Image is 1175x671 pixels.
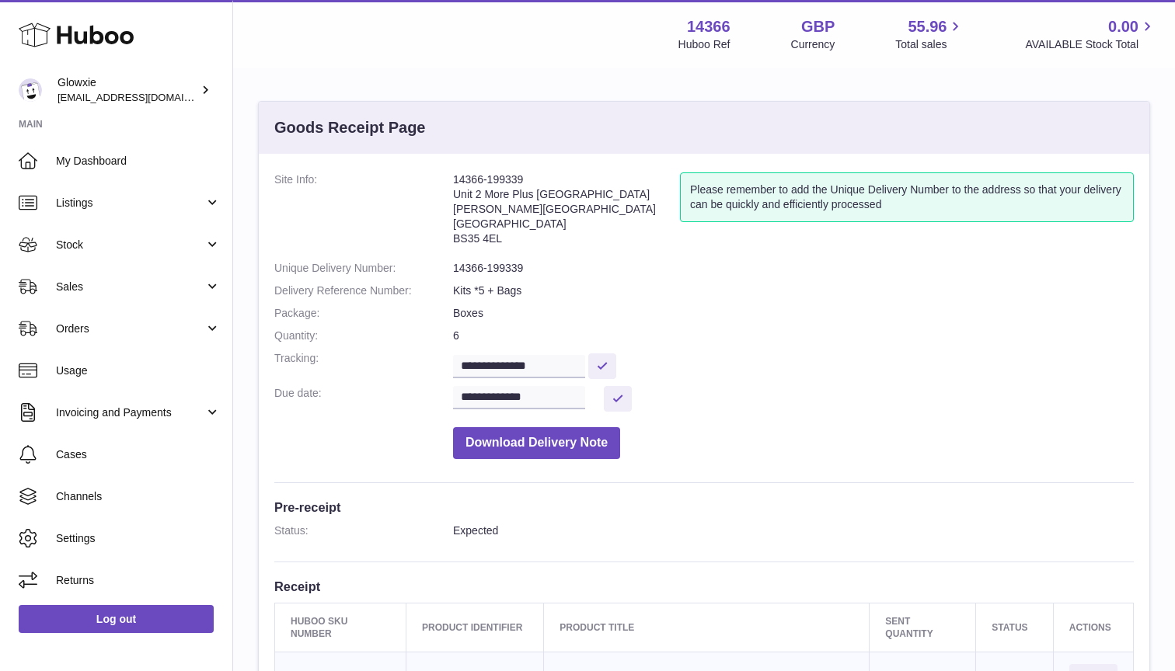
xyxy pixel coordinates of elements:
span: Usage [56,363,221,378]
strong: 14366 [687,16,730,37]
div: Glowxie [58,75,197,105]
dd: Expected [453,523,1134,538]
dt: Due date: [274,386,453,412]
th: Status [976,603,1053,652]
span: 55.96 [908,16,947,37]
span: 0.00 [1108,16,1138,37]
th: Product Identifier [406,603,544,652]
th: Huboo SKU Number [275,603,406,652]
span: Cases [56,447,221,462]
span: Listings [56,196,204,210]
span: Sales [56,280,204,294]
span: Stock [56,238,204,252]
h3: Pre-receipt [274,499,1134,516]
th: Sent Quantity [870,603,976,652]
dt: Delivery Reference Number: [274,283,453,298]
th: Product title [544,603,870,652]
span: Channels [56,489,221,504]
th: Actions [1053,603,1133,652]
span: Returns [56,573,221,588]
dt: Quantity: [274,329,453,343]
dt: Site Info: [274,172,453,253]
span: Orders [56,322,204,336]
a: Log out [19,605,214,633]
dt: Package: [274,306,453,321]
address: 14366-199339 Unit 2 More Plus [GEOGRAPHIC_DATA] [PERSON_NAME][GEOGRAPHIC_DATA] [GEOGRAPHIC_DATA] ... [453,172,680,253]
dd: 14366-199339 [453,261,1134,276]
div: Currency [791,37,835,52]
dt: Status: [274,523,453,538]
h3: Receipt [274,578,1134,595]
dt: Unique Delivery Number: [274,261,453,276]
h3: Goods Receipt Page [274,117,426,138]
span: My Dashboard [56,154,221,169]
dd: 6 [453,329,1134,343]
dt: Tracking: [274,351,453,378]
span: [EMAIL_ADDRESS][DOMAIN_NAME] [58,91,228,103]
div: Please remember to add the Unique Delivery Number to the address so that your delivery can be qui... [680,172,1134,222]
a: 55.96 Total sales [895,16,964,52]
span: Invoicing and Payments [56,405,204,420]
dd: Boxes [453,306,1134,321]
strong: GBP [801,16,835,37]
img: suraj@glowxie.com [19,78,42,102]
div: Huboo Ref [678,37,730,52]
span: AVAILABLE Stock Total [1025,37,1156,52]
button: Download Delivery Note [453,427,620,459]
dd: Kits *5 + Bags [453,283,1134,298]
a: 0.00 AVAILABLE Stock Total [1025,16,1156,52]
span: Settings [56,531,221,546]
span: Total sales [895,37,964,52]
